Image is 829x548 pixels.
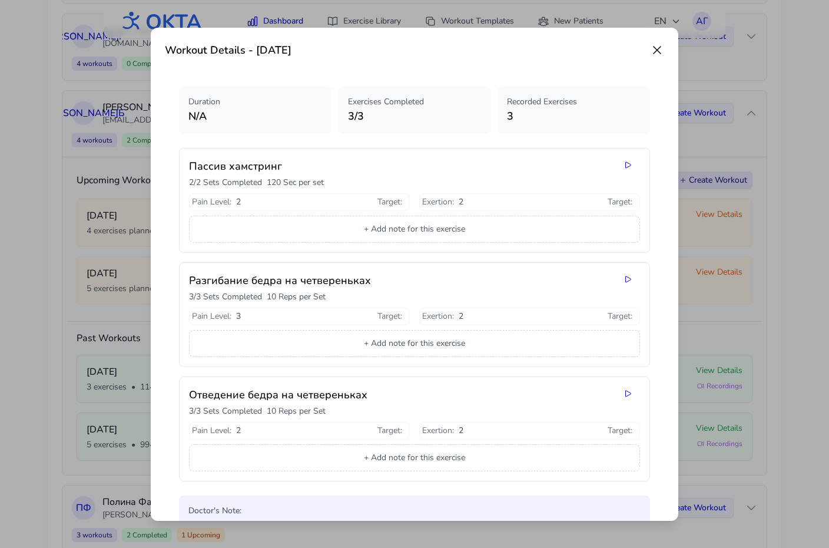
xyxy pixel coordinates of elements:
p: 120 Sec per set [267,177,324,189]
h3: Отведение бедра на четвереньках [189,387,609,403]
p: На позитиве все проходит и это супер. Завтра посложнее работа🫡👊 [188,519,641,533]
p: 3 / 3 Sets Completed [189,291,262,303]
p: Duration [188,96,322,108]
span: Exertion : [422,425,454,437]
span: Target : [377,425,402,437]
h3: Разгибание бедра на четвереньках [189,272,609,289]
span: 3 [236,311,241,322]
span: Target : [608,196,632,208]
span: Pain Level : [192,311,231,322]
p: Exercises Completed [348,96,482,108]
p: 3 [507,108,641,124]
button: + Add note for this exercise [189,444,640,471]
span: 2 [236,425,241,437]
span: Pain Level : [192,425,231,437]
span: 2 [459,425,463,437]
span: 2 [459,196,463,208]
p: 10 Reps per Set [267,405,326,417]
p: N/A [188,108,322,124]
span: Exertion : [422,311,454,322]
span: Exertion : [422,196,454,208]
button: + Add note for this exercise [189,216,640,243]
span: Target : [608,311,632,322]
span: Pain Level : [192,196,231,208]
button: + Add note for this exercise [189,330,640,357]
p: 3 / 3 [348,108,482,124]
p: Doctor's Note : [188,505,641,517]
span: Target : [377,311,402,322]
p: 10 Reps per Set [267,291,326,303]
span: Target : [377,196,402,208]
span: 2 [459,311,463,322]
p: 3 / 3 Sets Completed [189,405,262,417]
p: Recorded Exercises [507,96,641,108]
span: Target : [608,425,632,437]
span: 2 [236,196,241,208]
h3: Пассив хамстринг [189,158,609,174]
h3: Workout Details - [DATE] [165,42,291,58]
p: 2 / 2 Sets Completed [189,177,262,189]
